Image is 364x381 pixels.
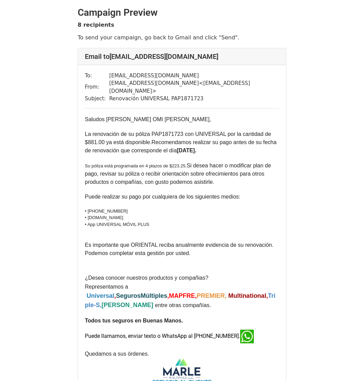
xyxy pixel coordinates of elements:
font: SegurosMúltiples [116,292,167,299]
font: Su póliza está programada en 4 plazos de $223.25. [85,163,187,168]
span: niversal [91,292,114,299]
td: From: [85,79,109,95]
span: Recomendamos realizar su pago antes de su fecha de renovación que corresponde el día [85,139,276,153]
h2: Campaign Preview [78,7,286,18]
td: Subject: [85,95,109,103]
font: Es importante que ORIENTAL reciba anualmente evidencia de su renovación. Podemos completar esta g... [85,242,273,256]
strong: Todos tus seguros en Buenas Manos. [85,318,183,323]
font: MAPFRE, [169,292,197,299]
font: Si desea hacer o modificar plan de pago, revisar su póliza o recibir orientación sobre ofrecimien... [85,163,271,185]
font: PREMIER, [197,292,226,299]
img: whatsapp (1) | INews Guyana [240,330,254,343]
font: Puede llamarnos, enviar texto o WhatsApp al [PHONE_NUMBER]. [85,333,240,339]
strong: , , [85,292,275,308]
font: Multinational [228,292,266,299]
font: Saludos [PERSON_NAME] OMI [PERSON_NAME], [85,116,211,122]
span: U [87,292,91,299]
img: TWbR-3qzYyb-ufEfzB0oUtwea_yNqReg_DXeS1ZByrU6qMM2mxTJJ8pWOjiJ865G4OIq6n3JzXbSufjnuTEQ0uDOJIUNp0Zp-... [160,357,203,379]
strong: [DATE]. [177,148,196,153]
font: , [266,292,268,299]
p: To send your campaign, go back to Gmail and click "Send". [78,34,286,41]
font: La renovación de su póliza PAP1871723 con UNIVERSAL por la cantidad de $881.00 ya está disponible. [85,131,276,153]
td: [EMAIL_ADDRESS][DOMAIN_NAME] [109,72,279,80]
td: [EMAIL_ADDRESS][DOMAIN_NAME] < [EMAIL_ADDRESS][DOMAIN_NAME] > [109,79,279,95]
h4: Email to [EMAIL_ADDRESS][DOMAIN_NAME] [85,52,279,61]
td: Renovación UNIVERSAL PAP1871723 [109,95,279,103]
span: Quedamos a sus órdenes. [85,351,149,357]
font: Puede realizar su pago por cualquiera de los siguientes medios: [85,194,240,200]
font: • [PHONE_NUMBER] • [DOMAIN_NAME] • App UNIVERSAL MÓVIL PLUS [85,208,149,227]
font: [PERSON_NAME] [102,302,153,308]
strong: 8 recipients [78,22,114,28]
td: To: [85,72,109,80]
span: ¿Desea conocer nuestros productos y compañias? Representamos a [85,275,208,299]
span: entre otras compañías. [155,302,211,308]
